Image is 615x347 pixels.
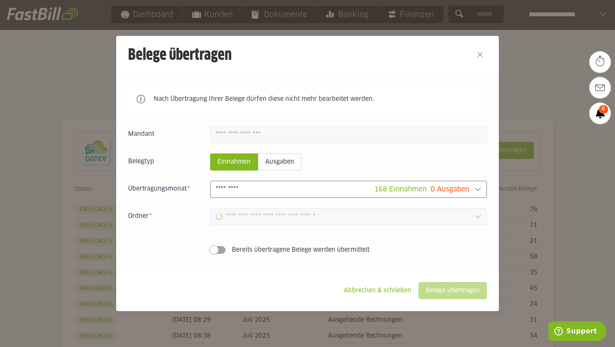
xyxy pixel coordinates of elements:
[430,186,469,193] span: 0 Ausgaben
[337,282,419,299] sl-button: Abbrechen & schließen
[589,103,611,124] a: 6
[128,246,487,254] sl-switch: Bereits übertragene Belege werden übermittelt
[210,153,258,171] sl-radio-button: Einnahmen
[374,186,427,193] span: 168 Einnahmen
[258,153,302,171] sl-radio-button: Ausgaben
[599,105,608,114] span: 6
[419,282,487,299] sl-button: Belege übertragen
[548,321,606,343] iframe: Öffnet ein Widget, in dem Sie weitere Informationen finden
